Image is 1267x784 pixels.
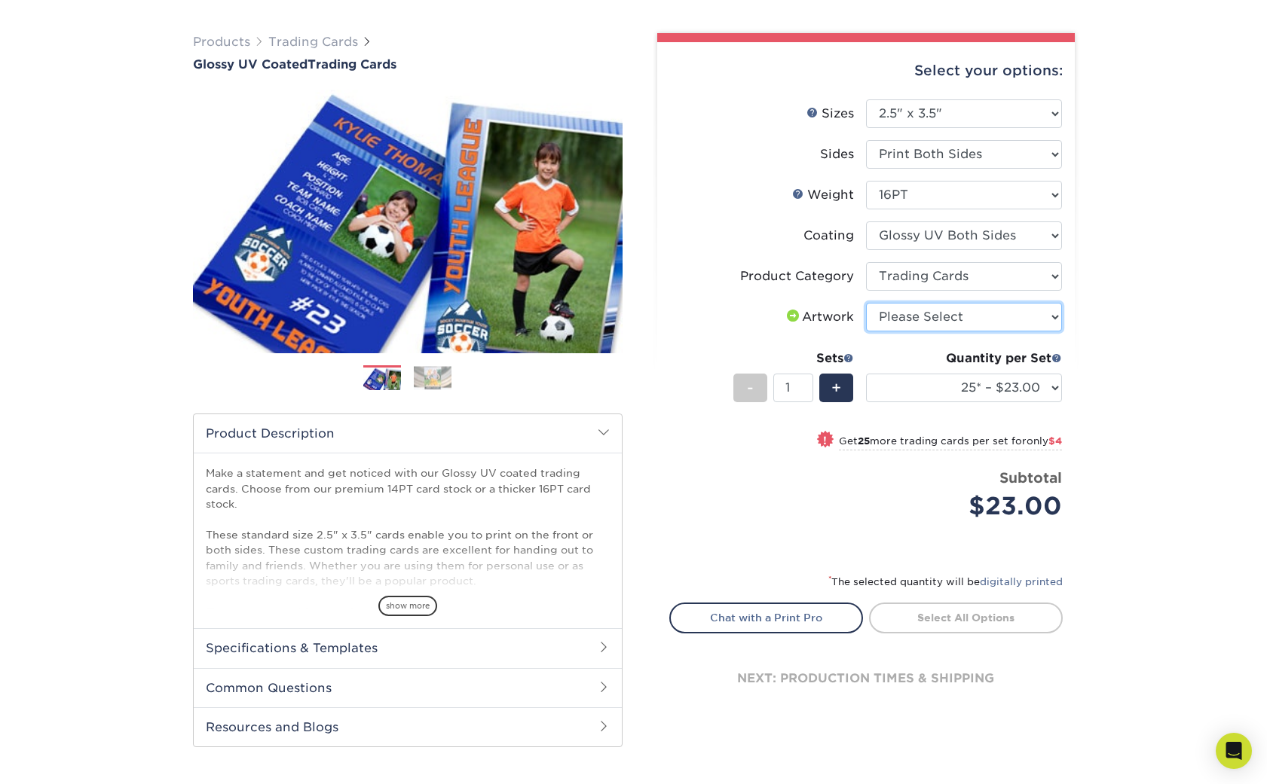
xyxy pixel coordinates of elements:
[792,186,854,204] div: Weight
[194,414,622,453] h2: Product Description
[669,42,1063,99] div: Select your options:
[193,57,623,72] h1: Trading Cards
[733,349,854,368] div: Sets
[740,267,854,285] div: Product Category
[193,35,250,49] a: Products
[414,366,451,389] img: Trading Cards 02
[877,488,1062,524] div: $23.00
[980,576,1063,587] a: digitally printed
[669,602,863,633] a: Chat with a Print Pro
[194,628,622,667] h2: Specifications & Templates
[193,57,623,72] a: Glossy UV CoatedTrading Cards
[839,435,1062,450] small: Get more trading cards per set for
[831,377,841,399] span: +
[268,35,358,49] a: Trading Cards
[823,432,827,448] span: !
[747,377,754,399] span: -
[363,366,401,392] img: Trading Cards 01
[194,707,622,746] h2: Resources and Blogs
[206,465,610,650] p: Make a statement and get noticed with our Glossy UV coated trading cards. Choose from our premium...
[866,349,1062,368] div: Quantity per Set
[193,57,308,72] span: Glossy UV Coated
[869,602,1063,633] a: Select All Options
[803,227,854,245] div: Coating
[1027,435,1062,447] span: only
[669,633,1063,724] div: next: production times & shipping
[999,469,1062,486] strong: Subtotal
[194,668,622,707] h2: Common Questions
[828,576,1063,587] small: The selected quantity will be
[378,596,437,616] span: show more
[1216,733,1252,769] div: Open Intercom Messenger
[858,435,870,447] strong: 25
[1048,435,1062,447] span: $4
[806,105,854,123] div: Sizes
[193,73,623,370] img: Glossy UV Coated 01
[784,308,854,326] div: Artwork
[820,145,854,163] div: Sides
